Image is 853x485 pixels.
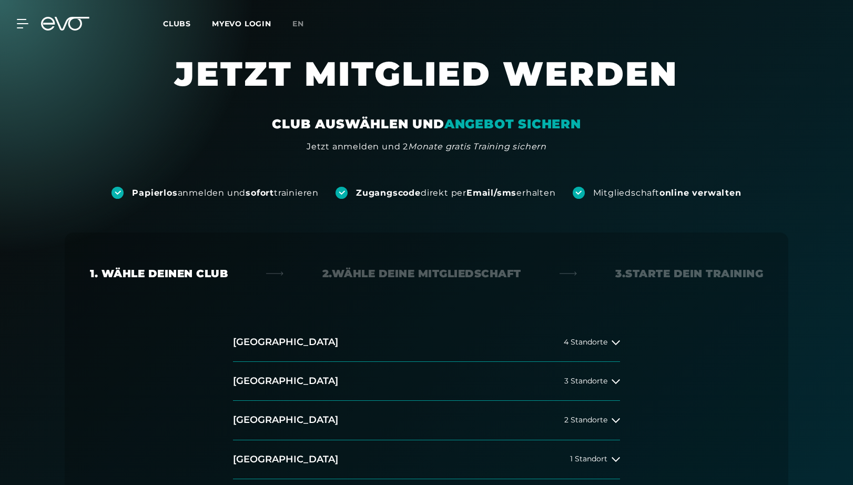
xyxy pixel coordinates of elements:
button: [GEOGRAPHIC_DATA]1 Standort [233,440,620,479]
a: Clubs [163,18,212,28]
strong: online verwalten [659,188,742,198]
button: [GEOGRAPHIC_DATA]2 Standorte [233,401,620,440]
strong: Email/sms [466,188,516,198]
div: 1. Wähle deinen Club [90,266,228,281]
h1: JETZT MITGLIED WERDEN [111,53,742,116]
div: Mitgliedschaft [593,187,742,199]
a: MYEVO LOGIN [212,19,271,28]
div: Jetzt anmelden und 2 [307,140,546,153]
h2: [GEOGRAPHIC_DATA] [233,336,338,349]
strong: Papierlos [132,188,177,198]
div: anmelden und trainieren [132,187,319,199]
div: 3. Starte dein Training [615,266,763,281]
em: ANGEBOT SICHERN [444,116,581,132]
span: 4 Standorte [564,338,607,346]
strong: Zugangscode [356,188,421,198]
span: en [292,19,304,28]
div: 2. Wähle deine Mitgliedschaft [322,266,521,281]
button: [GEOGRAPHIC_DATA]4 Standorte [233,323,620,362]
h2: [GEOGRAPHIC_DATA] [233,375,338,388]
div: CLUB AUSWÄHLEN UND [272,116,581,133]
span: 3 Standorte [564,377,607,385]
span: Clubs [163,19,191,28]
a: en [292,18,317,30]
h2: [GEOGRAPHIC_DATA] [233,413,338,427]
div: direkt per erhalten [356,187,555,199]
em: Monate gratis Training sichern [408,142,546,151]
strong: sofort [246,188,274,198]
h2: [GEOGRAPHIC_DATA] [233,453,338,466]
button: [GEOGRAPHIC_DATA]3 Standorte [233,362,620,401]
span: 2 Standorte [564,416,607,424]
span: 1 Standort [570,455,607,463]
